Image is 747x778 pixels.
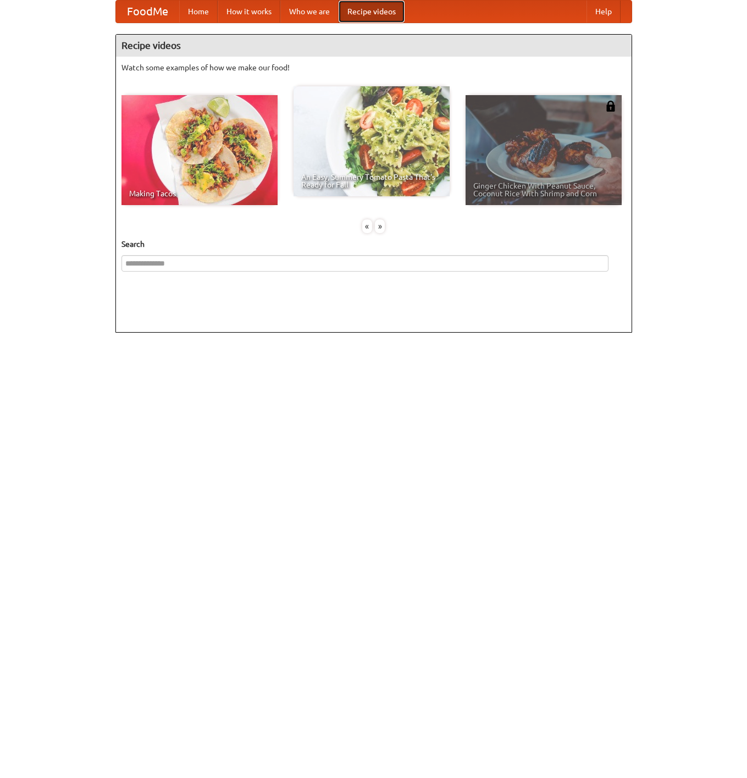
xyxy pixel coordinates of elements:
a: FoodMe [116,1,179,23]
span: Making Tacos [129,190,270,197]
h5: Search [121,239,626,250]
h4: Recipe videos [116,35,632,57]
a: How it works [218,1,280,23]
p: Watch some examples of how we make our food! [121,62,626,73]
a: Recipe videos [339,1,405,23]
div: » [375,219,385,233]
a: An Easy, Summery Tomato Pasta That's Ready for Fall [294,86,450,196]
a: Help [586,1,621,23]
div: « [362,219,372,233]
a: Making Tacos [121,95,278,205]
span: An Easy, Summery Tomato Pasta That's Ready for Fall [301,173,442,189]
img: 483408.png [605,101,616,112]
a: Home [179,1,218,23]
a: Who we are [280,1,339,23]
